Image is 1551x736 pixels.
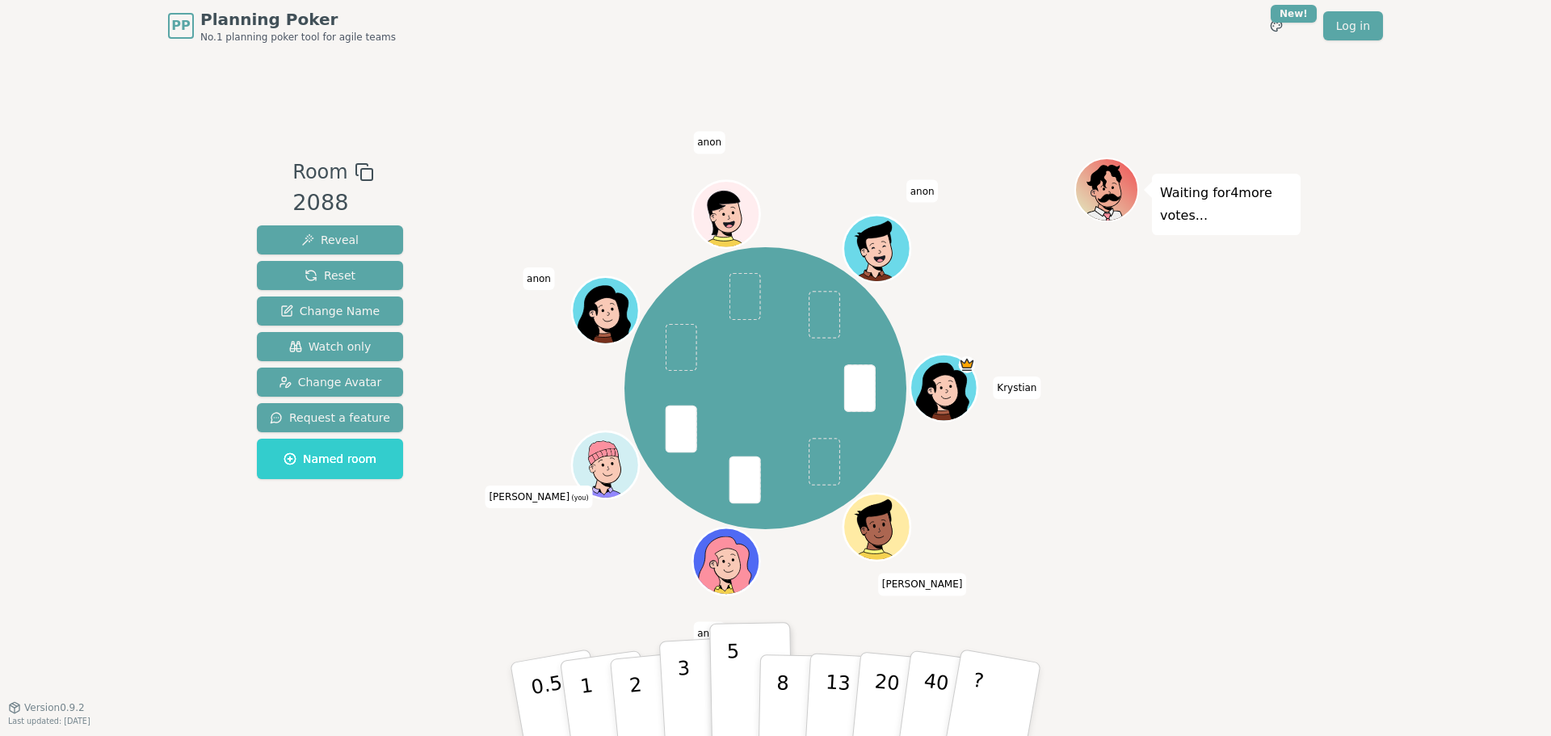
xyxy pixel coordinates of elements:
a: Log in [1323,11,1383,40]
button: Reset [257,261,403,290]
span: Change Avatar [279,374,382,390]
a: PPPlanning PokerNo.1 planning poker tool for agile teams [168,8,396,44]
span: Click to change your name [523,267,555,290]
span: (you) [570,494,589,502]
span: Click to change your name [993,376,1040,399]
span: Click to change your name [878,574,967,596]
p: Waiting for 4 more votes... [1160,182,1292,227]
button: Version0.9.2 [8,701,85,714]
span: Click to change your name [485,486,592,508]
span: Krystian is the host [958,356,975,373]
button: Change Name [257,297,403,326]
span: Click to change your name [693,132,725,154]
div: 2088 [292,187,373,220]
span: Named room [284,451,376,467]
button: Reveal [257,225,403,254]
span: Last updated: [DATE] [8,717,90,725]
span: No.1 planning poker tool for agile teams [200,31,396,44]
span: Change Name [280,303,380,319]
p: 5 [727,640,741,727]
button: Change Avatar [257,368,403,397]
button: New! [1262,11,1291,40]
button: Request a feature [257,403,403,432]
button: Named room [257,439,403,479]
span: Reset [305,267,355,284]
span: Click to change your name [906,180,939,203]
div: New! [1271,5,1317,23]
span: PP [171,16,190,36]
span: Room [292,158,347,187]
span: Request a feature [270,410,390,426]
span: Planning Poker [200,8,396,31]
span: Version 0.9.2 [24,701,85,714]
button: Click to change your avatar [574,434,637,497]
span: Reveal [301,232,359,248]
button: Watch only [257,332,403,361]
span: Click to change your name [693,622,725,645]
span: Watch only [289,339,372,355]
